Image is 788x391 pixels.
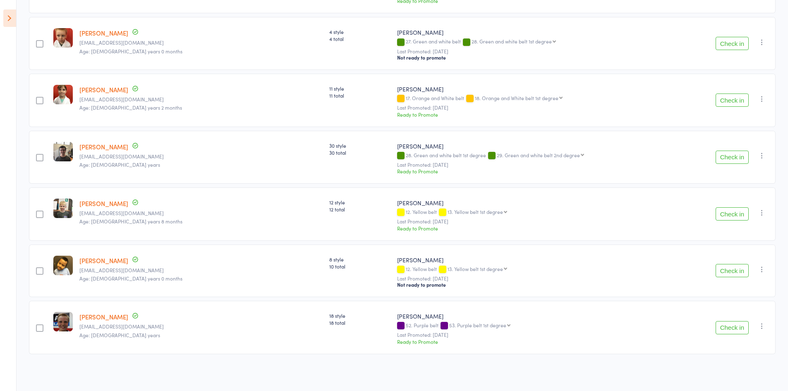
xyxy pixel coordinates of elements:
[79,154,323,159] small: Maruu82@gmail.com
[397,152,679,159] div: 28. Green and white belt 1st degree
[79,275,182,282] span: Age: [DEMOGRAPHIC_DATA] years 0 months
[716,37,749,50] button: Check in
[716,151,749,164] button: Check in
[79,40,323,46] small: brydiequinlan@gmail.com
[397,199,679,207] div: [PERSON_NAME]
[329,35,390,42] span: 4 total
[329,28,390,35] span: 4 style
[397,332,679,338] small: Last Promoted: [DATE]
[79,210,323,216] small: timothyjswan41@gmail.com
[716,321,749,334] button: Check in
[79,29,128,37] a: [PERSON_NAME]
[79,312,128,321] a: [PERSON_NAME]
[716,207,749,221] button: Check in
[53,28,73,48] img: image1626155519.png
[329,319,390,326] span: 18 total
[79,48,182,55] span: Age: [DEMOGRAPHIC_DATA] years 0 months
[397,95,679,102] div: 17. Orange and White belt
[329,92,390,99] span: 11 total
[53,199,73,218] img: image1716594815.png
[397,54,679,61] div: Not ready to promote
[53,312,73,331] img: image1573543372.png
[397,105,679,110] small: Last Promoted: [DATE]
[397,276,679,281] small: Last Promoted: [DATE]
[329,312,390,319] span: 18 style
[79,256,128,265] a: [PERSON_NAME]
[397,168,679,175] div: Ready to Promote
[329,142,390,149] span: 30 style
[53,256,73,275] img: image1660356865.png
[79,218,182,225] span: Age: [DEMOGRAPHIC_DATA] years 8 months
[497,152,580,158] div: 29. Green and white belt 2nd degree
[329,256,390,263] span: 8 style
[79,104,182,111] span: Age: [DEMOGRAPHIC_DATA] years 2 months
[53,85,73,104] img: image1700264427.png
[448,266,503,271] div: 13. Yellow belt 1st degree
[397,38,679,46] div: 27. Green and white belt
[53,142,73,161] img: image1679699781.png
[397,281,679,288] div: Not ready to promote
[475,95,558,101] div: 18. Orange and White belt 1st degree
[329,263,390,270] span: 10 total
[449,322,506,328] div: 53. Purple belt 1st degree
[397,28,679,36] div: [PERSON_NAME]
[397,218,679,224] small: Last Promoted: [DATE]
[448,209,503,214] div: 13. Yellow belt 1st degree
[329,199,390,206] span: 12 style
[79,96,323,102] small: taravlad2017@gmail.com
[397,162,679,168] small: Last Promoted: [DATE]
[397,209,679,216] div: 12. Yellow belt
[397,111,679,118] div: Ready to Promote
[329,85,390,92] span: 11 style
[716,264,749,277] button: Check in
[79,199,128,208] a: [PERSON_NAME]
[716,94,749,107] button: Check in
[79,142,128,151] a: [PERSON_NAME]
[397,256,679,264] div: [PERSON_NAME]
[329,149,390,156] span: 30 total
[79,161,160,168] span: Age: [DEMOGRAPHIC_DATA] years
[79,324,323,329] small: gtwick@hotmail.com
[79,331,160,338] span: Age: [DEMOGRAPHIC_DATA] years
[397,322,679,329] div: 52. Purple belt
[397,48,679,54] small: Last Promoted: [DATE]
[397,266,679,273] div: 12. Yellow belt
[472,38,552,44] div: 28. Green and white belt 1st degree
[397,338,679,345] div: Ready to Promote
[397,225,679,232] div: Ready to Promote
[397,142,679,150] div: [PERSON_NAME]
[397,85,679,93] div: [PERSON_NAME]
[397,312,679,320] div: [PERSON_NAME]
[329,206,390,213] span: 12 total
[79,267,323,273] small: raazonline@yahoo.com
[79,85,128,94] a: [PERSON_NAME]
